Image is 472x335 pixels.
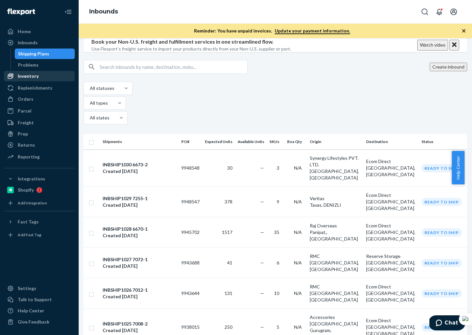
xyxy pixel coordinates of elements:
[260,290,264,296] span: —
[294,199,302,204] span: N/A
[89,85,90,92] input: All statuses
[294,290,302,296] span: N/A
[260,165,264,171] span: —
[103,293,147,300] div: Created [DATE]
[310,253,361,260] div: RMC
[18,232,41,238] div: Add Fast Tag
[418,5,431,18] button: Open Search Box
[4,71,75,81] a: Inventory
[18,28,31,35] div: Home
[18,296,52,303] div: Talk to Support
[310,195,361,202] div: Veritas
[4,283,75,294] a: Settings
[4,94,75,104] a: Orders
[277,260,279,265] span: 6
[429,315,465,332] iframe: Opens a widget where you can chat to one of our agents
[422,289,462,298] div: Ready to ship
[235,134,267,150] th: Available Units
[91,38,291,46] p: Book your Non-U.S. freight and fulfillment services in one streamlined flow.
[4,26,75,37] a: Home
[100,60,247,73] input: Search inbounds by name, destination, msku...
[364,134,419,150] th: Destination
[103,256,147,263] div: INBSHIP1027 7072-1
[366,283,416,290] div: Ecom Direct
[277,324,279,330] span: 5
[4,174,75,184] button: Integrations
[4,152,75,162] a: Reporting
[222,229,232,235] span: 1517
[18,307,44,314] div: Help Center
[449,40,459,51] button: Close
[15,60,75,70] a: Problems
[422,323,462,331] div: Ready to ship
[366,165,415,177] span: [GEOGRAPHIC_DATA], [GEOGRAPHIC_DATA]
[103,168,147,175] div: Created [DATE]
[260,229,264,235] span: —
[294,165,302,171] span: N/A
[4,217,75,227] button: Fast Tags
[89,8,118,15] a: Inbounds
[103,202,147,208] div: Created [DATE]
[103,232,147,239] div: Created [DATE]
[100,134,179,150] th: Shipments
[18,219,39,225] div: Fast Tags
[366,229,415,241] span: [GEOGRAPHIC_DATA], [GEOGRAPHIC_DATA]
[7,9,35,15] img: Flexport logo
[18,154,40,160] div: Reporting
[18,51,49,57] div: Shipping Plans
[89,115,90,121] input: All states
[4,117,75,128] a: Freight
[18,319,49,325] div: Give Feedback
[366,192,416,199] div: Ecom Direct
[4,294,75,305] button: Talk to Support
[225,290,232,296] span: 131
[310,260,359,272] span: [GEOGRAPHIC_DATA], [GEOGRAPHIC_DATA]
[452,151,464,184] button: Help Center
[179,134,202,150] th: PO#
[103,287,147,293] div: INBSHIP1026 7012-1
[4,37,75,48] a: Inbounds
[84,2,123,21] ol: breadcrumbs
[18,39,38,46] div: Inbounds
[294,260,302,265] span: N/A
[310,155,361,168] div: Synergy Lifestyles PVT. LTD.
[419,134,467,150] th: Status
[366,317,416,324] div: Ecom Direct
[18,108,31,114] div: Parcel
[277,165,279,171] span: 3
[366,158,416,165] div: Ecom Direct
[103,263,147,269] div: Created [DATE]
[310,202,341,208] span: Tavas, DENIZLI
[366,222,416,229] div: Ecom Direct
[274,229,279,235] span: 35
[179,278,202,309] td: 9943644
[260,324,264,330] span: —
[18,62,39,68] div: Problems
[103,327,147,334] div: Created [DATE]
[18,131,28,137] div: Prep
[227,165,232,171] span: 30
[91,46,291,52] p: Use Flexport’s freight service to import your products directly from your Non-U.S. supplier or port.
[194,28,350,34] p: Reminder: You have unpaid invoices.
[18,200,47,206] div: Add Integration
[18,73,39,79] div: Inventory
[225,199,232,204] span: 378
[179,150,202,187] td: 9948548
[4,185,75,195] a: Shopify
[260,199,264,204] span: —
[4,305,75,316] a: Help Center
[447,5,460,18] button: Open account menu
[307,134,364,150] th: Origin
[366,290,415,303] span: [GEOGRAPHIC_DATA], [GEOGRAPHIC_DATA]
[422,259,462,267] div: Ready to ship
[267,134,285,150] th: SKUs
[260,260,264,265] span: —
[366,260,415,272] span: [GEOGRAPHIC_DATA], [GEOGRAPHIC_DATA]
[4,140,75,150] a: Returns
[275,28,350,34] a: Update your payment information.
[18,119,34,126] div: Freight
[285,134,307,150] th: Box Qty
[18,187,34,193] div: Shopify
